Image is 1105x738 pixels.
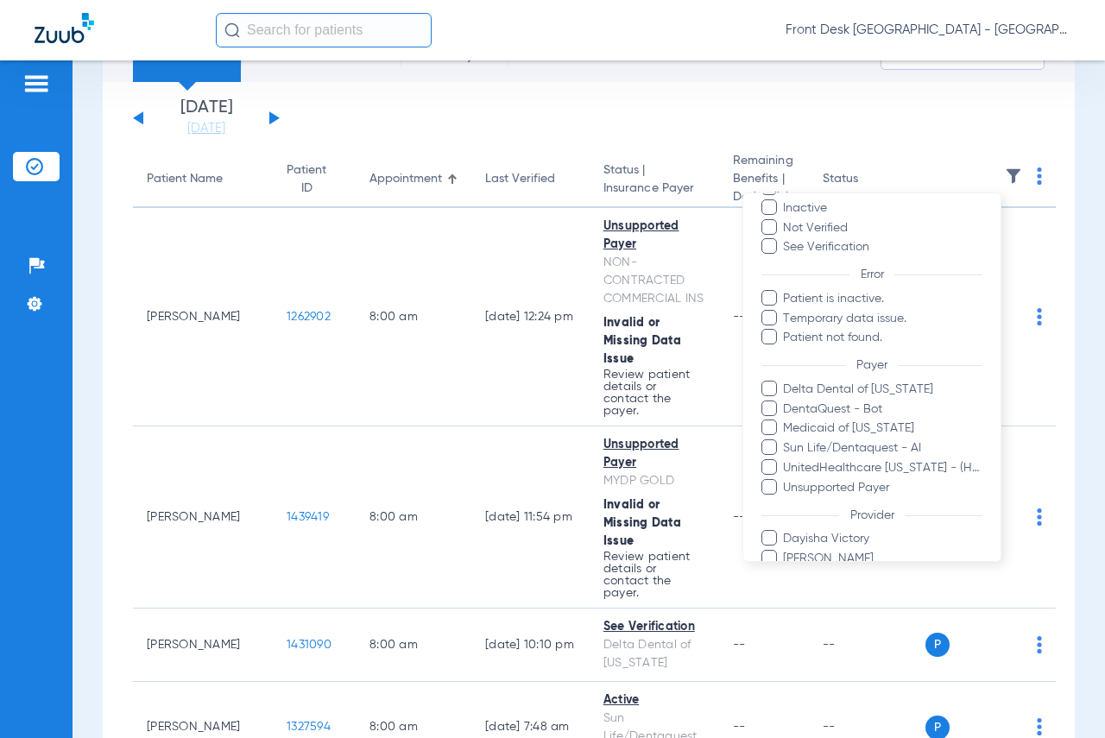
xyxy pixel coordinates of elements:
[783,478,983,496] span: Unsupported Payer
[783,419,983,438] span: Medicaid of [US_STATE]
[783,439,983,457] span: Sun Life/Dentaquest - AI
[783,458,983,476] span: UnitedHealthcare [US_STATE] - (HUB)
[783,380,983,398] span: Delta Dental of [US_STATE]
[846,359,899,371] span: Payer
[761,199,982,217] label: Inactive
[761,218,982,237] label: Not Verified
[761,238,982,256] label: See Verification
[783,530,983,548] span: Dayisha Victory
[783,329,983,347] span: Patient not found.
[783,400,983,418] span: DentaQuest - Bot
[761,180,982,198] label: Active
[849,268,894,281] span: Error
[1019,655,1105,738] iframe: Chat Widget
[783,289,983,307] span: Patient is inactive.
[783,549,983,567] span: [PERSON_NAME]
[783,309,983,327] span: Temporary data issue.
[839,508,905,520] span: Provider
